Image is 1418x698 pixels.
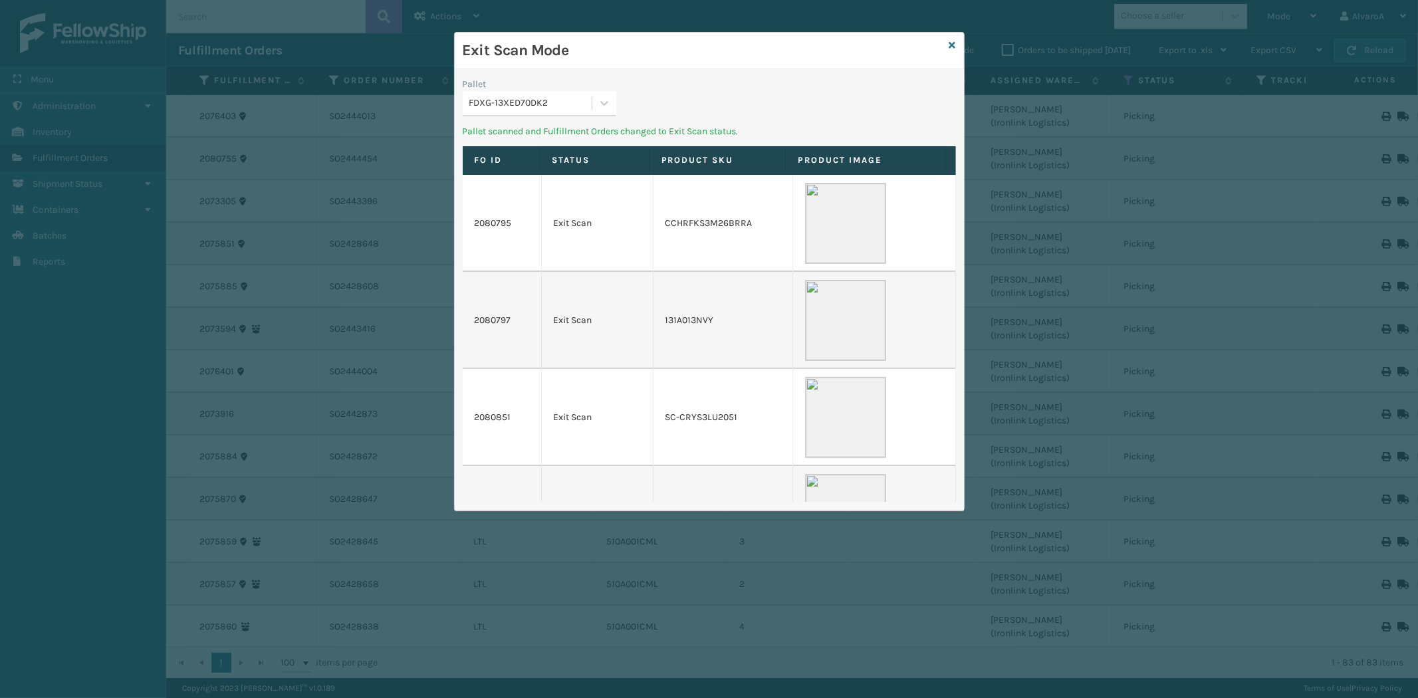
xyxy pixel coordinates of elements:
[653,369,793,466] td: SC-CRYS3LU2051
[805,474,886,555] img: 51104088640_40f294f443_o-scaled-700x700.jpg
[542,175,653,272] td: Exit Scan
[653,175,793,272] td: CCHRFKS3M26BRRA
[805,183,886,264] img: 51104088640_40f294f443_o-scaled-700x700.jpg
[798,154,933,166] label: Product Image
[552,154,637,166] label: Status
[542,369,653,466] td: Exit Scan
[475,314,511,327] a: 2080797
[469,96,593,110] div: FDXG-13XED70DK2
[463,77,487,91] label: Pallet
[805,280,886,361] img: 51104088640_40f294f443_o-scaled-700x700.jpg
[653,272,793,369] td: 131A013NVY
[661,154,774,166] label: Product SKU
[475,154,528,166] label: FO ID
[475,217,512,230] a: 2080795
[542,272,653,369] td: Exit Scan
[475,411,511,424] a: 2080851
[542,466,653,563] td: Exit Scan
[653,466,793,563] td: CCHRFKS2M26BKVA
[463,41,944,60] h3: Exit Scan Mode
[463,124,956,138] p: Pallet scanned and Fulfillment Orders changed to Exit Scan status.
[805,377,886,458] img: 51104088640_40f294f443_o-scaled-700x700.jpg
